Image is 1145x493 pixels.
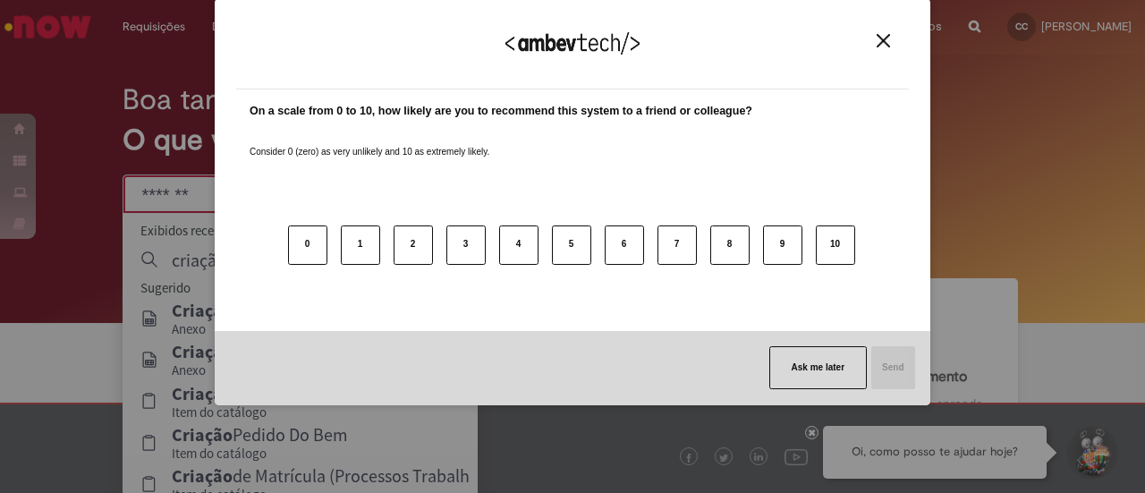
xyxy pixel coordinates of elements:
[605,225,644,265] button: 6
[341,225,380,265] button: 1
[288,225,327,265] button: 0
[769,346,867,389] button: Ask me later
[552,225,591,265] button: 5
[250,124,489,158] label: Consider 0 (zero) as very unlikely and 10 as extremely likely.
[394,225,433,265] button: 2
[250,103,752,120] label: On a scale from 0 to 10, how likely are you to recommend this system to a friend or colleague?
[763,225,802,265] button: 9
[710,225,750,265] button: 8
[446,225,486,265] button: 3
[816,225,855,265] button: 10
[877,34,890,47] img: Close
[505,32,640,55] img: Logo Ambevtech
[499,225,539,265] button: 4
[871,33,895,48] button: Close
[657,225,697,265] button: 7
